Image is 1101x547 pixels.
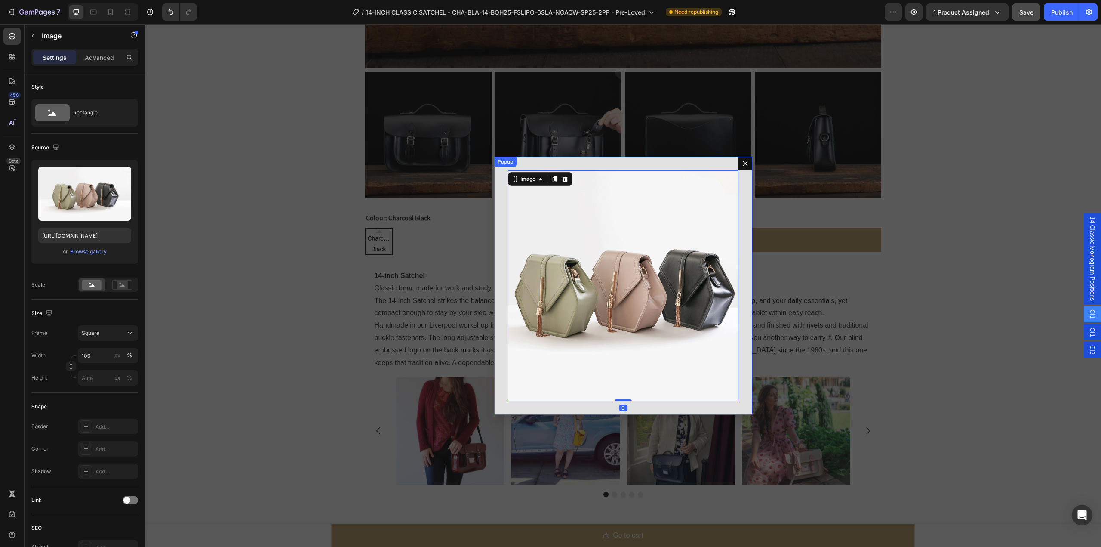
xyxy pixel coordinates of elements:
div: % [127,352,132,359]
div: Rectangle [73,103,126,123]
p: Settings [43,53,67,62]
button: Square [78,325,138,341]
div: Undo/Redo [162,3,197,21]
input: px% [78,370,138,386]
div: SEO [31,524,42,532]
div: 450 [8,92,21,99]
label: Width [31,352,46,359]
div: Scale [31,281,45,289]
div: Beta [6,158,21,164]
div: Open Intercom Messenger [1072,505,1092,525]
div: Dialog body [349,133,607,391]
div: Browse gallery [70,248,107,256]
span: 1 product assigned [933,8,989,17]
div: Corner [31,445,49,453]
p: Advanced [85,53,114,62]
button: Save [1012,3,1040,21]
div: Add... [95,423,136,431]
input: https://example.com/image.jpg [38,228,131,243]
div: 0 [474,380,483,387]
span: Square [82,329,99,337]
div: Add... [95,445,136,453]
button: Browse gallery [70,247,107,256]
span: Need republishing [674,8,718,16]
span: CI2 [943,321,952,331]
p: Image [42,31,115,41]
button: 1 product assigned [926,3,1009,21]
div: Link [31,496,42,504]
button: % [112,373,123,383]
button: px [124,373,135,383]
iframe: Design area [145,24,1101,547]
label: Frame [31,329,47,337]
span: 14-INCH CLASSIC SATCHEL - CHA-BLA-14-BOH25-FSLIPO-6SLA-NOACW-SP25-2PF - Pre-Loved [366,8,645,17]
input: px% [78,348,138,363]
div: Publish [1051,8,1073,17]
button: Publish [1044,3,1080,21]
img: image_demo.jpg [363,146,594,377]
button: % [112,350,123,361]
img: preview-image [38,167,131,221]
div: Dialog content [349,133,607,391]
div: Add... [95,468,136,476]
div: Image [374,151,392,159]
span: Save [1019,9,1033,16]
div: Shape [31,403,47,411]
span: CI1 [943,303,952,313]
span: 14 Classic Monogram Positions [943,192,952,277]
span: CI1 [943,285,952,295]
button: 7 [3,3,64,21]
div: Shadow [31,467,51,475]
div: px [114,352,120,359]
button: px [124,350,135,361]
div: Style [31,83,44,91]
div: % [127,374,132,382]
div: Border [31,423,48,430]
div: Size [31,308,54,319]
div: px [114,374,120,382]
div: Source [31,142,61,154]
span: / [362,8,364,17]
div: Popup [351,134,370,142]
span: or [63,247,68,257]
label: Height [31,374,47,382]
p: 7 [56,7,60,17]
